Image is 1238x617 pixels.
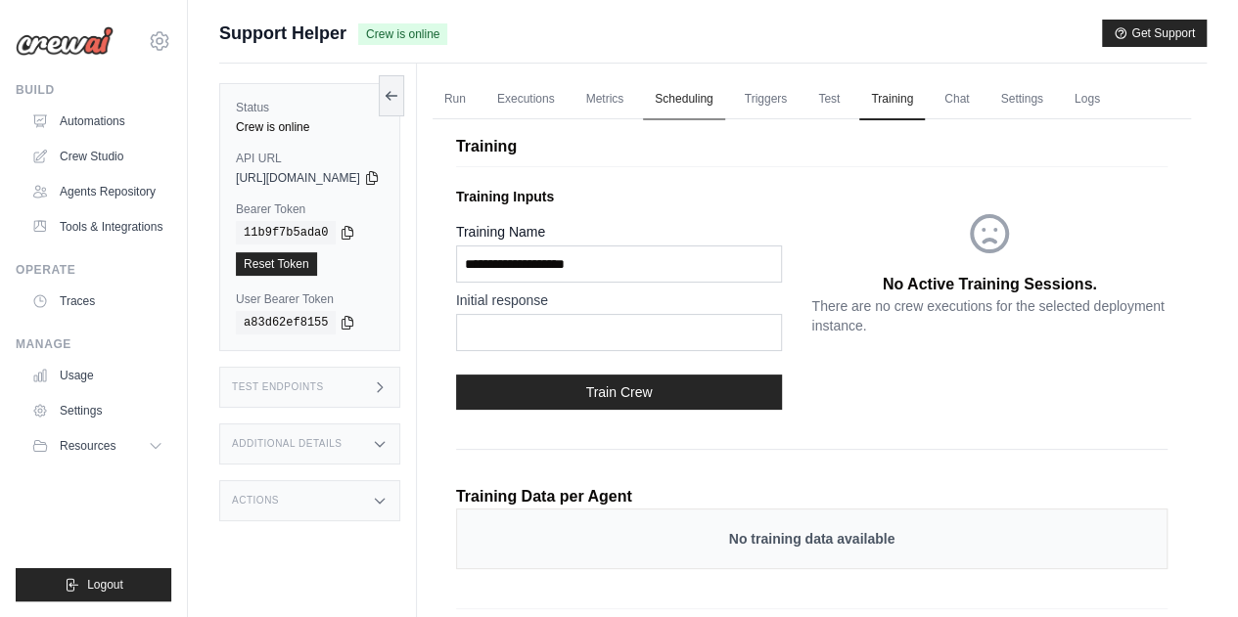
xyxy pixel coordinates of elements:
a: Crew Studio [23,141,171,172]
a: Triggers [733,79,800,120]
h3: Actions [232,495,279,507]
code: a83d62ef8155 [236,311,336,334]
button: Get Support [1102,20,1207,47]
span: Crew is online [358,23,447,45]
span: [URL][DOMAIN_NAME] [236,170,360,186]
div: Operate [16,262,171,278]
div: Build [16,82,171,98]
label: Initial response [456,290,782,310]
button: Logout [16,568,171,601]
span: Logout [87,577,123,593]
span: Resources [60,438,115,454]
a: Run [433,79,478,120]
h3: Additional Details [232,438,342,450]
span: Support Helper [219,20,346,47]
a: Agents Repository [23,176,171,207]
a: Tools & Integrations [23,211,171,242]
p: Training Inputs [456,187,812,206]
a: Settings [23,395,171,426]
p: No training data available [477,529,1147,549]
a: Scheduling [643,79,724,120]
p: No Active Training Sessions. [883,273,1097,296]
label: Bearer Token [236,201,384,217]
div: Crew is online [236,119,384,135]
a: Traces [23,286,171,317]
a: Reset Token [236,252,317,276]
a: Automations [23,106,171,137]
label: User Bearer Token [236,291,384,307]
a: Usage [23,360,171,391]
a: Test [806,79,851,120]
a: Logs [1063,79,1112,120]
div: Manage [16,336,171,352]
h3: Test Endpoints [232,381,324,393]
a: Metrics [574,79,636,120]
img: Logo [16,26,114,56]
button: Train Crew [456,375,782,410]
code: 11b9f7b5ada0 [236,221,336,244]
p: Training [456,135,1168,158]
a: Chat [933,79,981,120]
p: Training Data per Agent [456,485,632,508]
label: Status [236,100,384,115]
a: Executions [485,79,567,120]
p: There are no crew executions for the selected deployment instance. [811,296,1168,335]
label: Training Name [456,222,782,242]
label: API URL [236,151,384,166]
button: Resources [23,430,171,462]
a: Settings [988,79,1054,120]
a: Training [859,79,925,120]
